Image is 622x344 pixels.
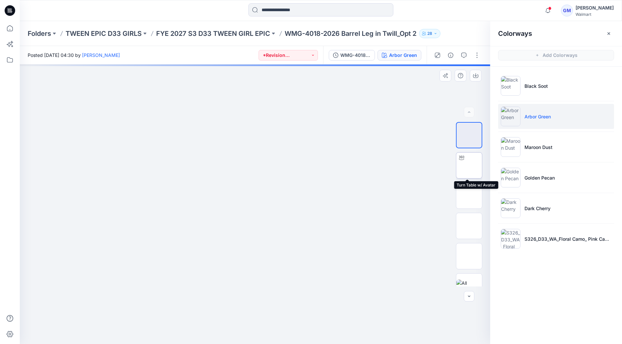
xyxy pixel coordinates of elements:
p: Golden Pecan [524,174,555,181]
img: Golden Pecan [501,168,521,187]
img: Dark Cherry [501,198,521,218]
p: Arbor Green [524,113,551,120]
span: Posted [DATE] 04:30 by [28,52,120,59]
p: Dark Cherry [524,205,551,212]
img: All colorways [456,280,482,293]
button: 28 [419,29,440,38]
button: Arbor Green [378,50,421,61]
a: FYE 2027 S3 D33 TWEEN GIRL EPIC [156,29,270,38]
div: WMG-4018-2026_Rev2_Barrel Leg in Twill_Opt 2_Full Colorway [340,52,371,59]
p: WMG-4018-2026 Barrel Leg in Twill_Opt 2 [285,29,416,38]
div: Arbor Green [389,52,417,59]
img: Arbor Green [501,107,521,126]
p: Maroon Dust [524,144,552,151]
img: S326_D33_WA_Floral Camo_ Pink Cameo_G2948i [501,229,521,249]
div: Walmart [576,12,614,17]
p: 28 [427,30,432,37]
div: [PERSON_NAME] [576,4,614,12]
p: Black Soot [524,83,548,89]
div: GM [561,5,573,16]
p: S326_D33_WA_Floral Camo_ Pink Cameo_G2948i [524,235,611,242]
button: Details [445,50,456,61]
img: Black Soot [501,76,521,96]
h2: Colorways [498,30,532,37]
button: WMG-4018-2026_Rev2_Barrel Leg in Twill_Opt 2_Full Colorway [329,50,375,61]
a: [PERSON_NAME] [82,52,120,58]
img: Maroon Dust [501,137,521,157]
a: TWEEN EPIC D33 GIRLS [66,29,142,38]
a: Folders [28,29,51,38]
